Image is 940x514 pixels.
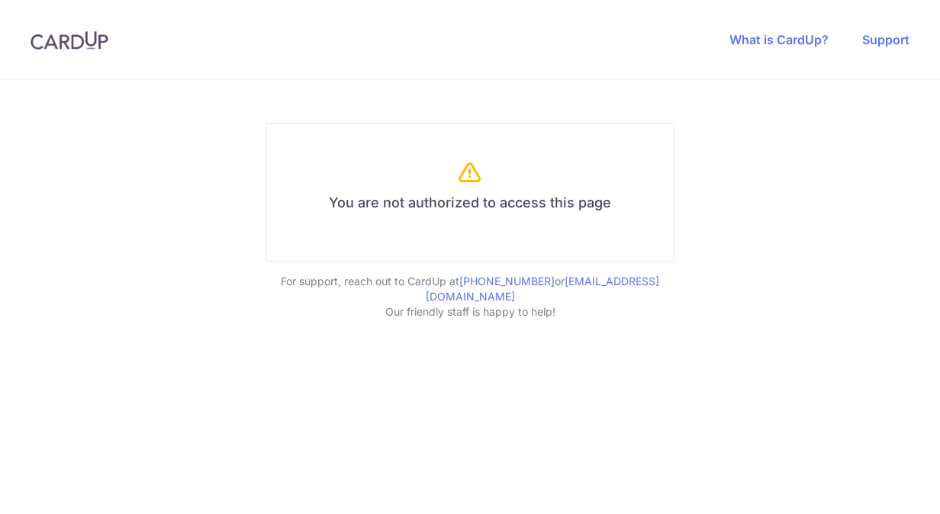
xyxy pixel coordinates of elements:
[31,31,108,50] img: CardUp Logo
[266,304,674,320] p: Our friendly staff is happy to help!
[285,194,655,212] h6: You are not authorized to access this page
[729,32,829,47] a: What is CardUp?
[266,274,674,304] p: For support, reach out to CardUp at or
[426,275,660,303] a: [EMAIL_ADDRESS][DOMAIN_NAME]
[862,32,909,47] a: Support
[459,275,555,288] a: [PHONE_NUMBER]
